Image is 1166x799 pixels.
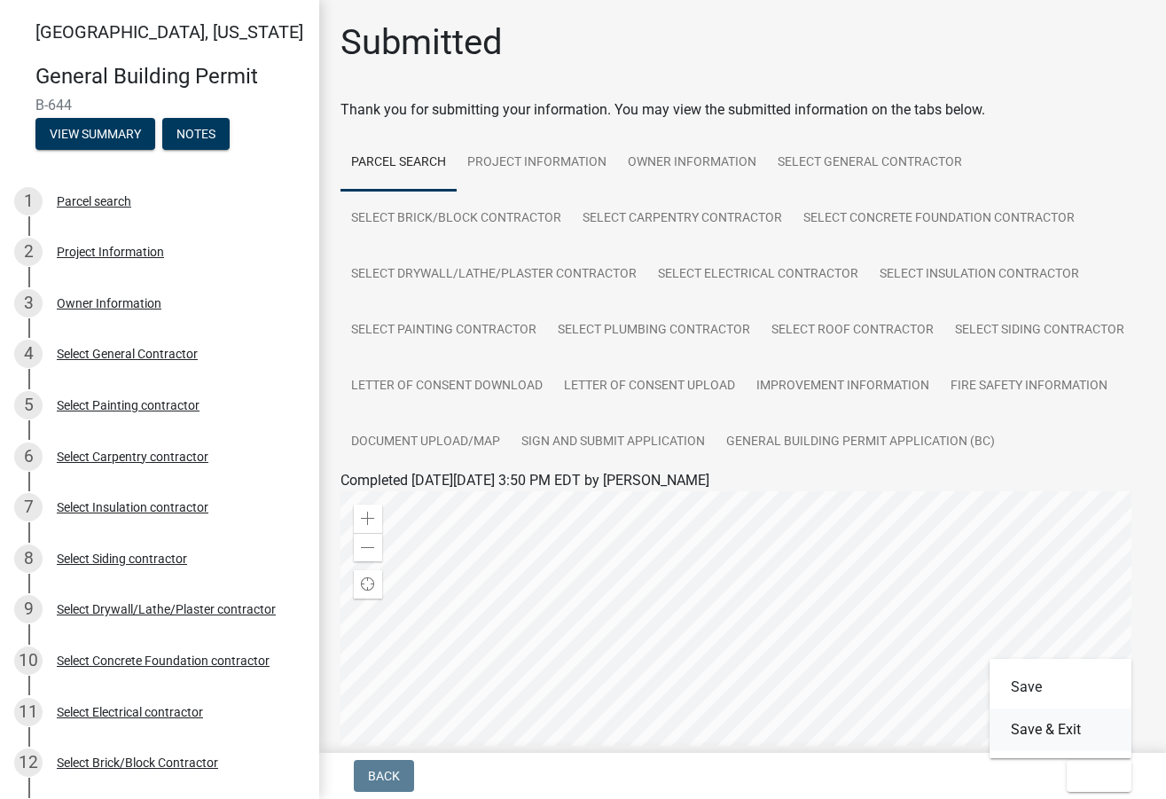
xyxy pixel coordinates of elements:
[354,570,382,599] div: Find my location
[990,666,1131,709] button: Save
[57,603,276,615] div: Select Drywall/Lathe/Plaster contractor
[57,399,200,411] div: Select Painting contractor
[35,64,305,90] h4: General Building Permit
[940,358,1118,415] a: Fire Safety Information
[35,21,303,43] span: [GEOGRAPHIC_DATA], [US_STATE]
[340,472,709,489] span: Completed [DATE][DATE] 3:50 PM EDT by [PERSON_NAME]
[340,21,503,64] h1: Submitted
[57,450,208,463] div: Select Carpentry contractor
[944,302,1135,359] a: Select Siding contractor
[57,195,131,208] div: Parcel search
[340,135,457,192] a: Parcel search
[14,340,43,368] div: 4
[511,414,716,471] a: Sign and Submit Application
[57,654,270,667] div: Select Concrete Foundation contractor
[35,128,155,142] wm-modal-confirm: Summary
[869,247,1090,303] a: Select Insulation contractor
[57,297,161,309] div: Owner Information
[368,769,400,783] span: Back
[162,118,230,150] button: Notes
[553,358,746,415] a: Letter of Consent Upload
[14,493,43,521] div: 7
[647,247,869,303] a: Select Electrical contractor
[340,414,511,471] a: Document Upload/Map
[340,191,572,247] a: Select Brick/Block Contractor
[1067,760,1131,792] button: Exit
[162,128,230,142] wm-modal-confirm: Notes
[340,99,1145,121] div: Thank you for submitting your information. You may view the submitted information on the tabs below.
[547,302,761,359] a: Select Plumbing contractor
[14,544,43,573] div: 8
[793,191,1085,247] a: Select Concrete Foundation contractor
[14,187,43,215] div: 1
[457,135,617,192] a: Project Information
[990,659,1131,758] div: Exit
[14,289,43,317] div: 3
[746,358,940,415] a: Improvement Information
[35,97,284,114] span: B-644
[340,358,553,415] a: Letter of Consent Download
[14,595,43,623] div: 9
[716,414,1006,471] a: General Building Permit Application (BC)
[340,302,547,359] a: Select Painting contractor
[354,533,382,561] div: Zoom out
[14,238,43,266] div: 2
[572,191,793,247] a: Select Carpentry contractor
[14,391,43,419] div: 5
[340,247,647,303] a: Select Drywall/Lathe/Plaster contractor
[761,302,944,359] a: Select Roof contractor
[57,348,198,360] div: Select General Contractor
[617,135,767,192] a: Owner Information
[57,501,208,513] div: Select Insulation contractor
[354,760,414,792] button: Back
[57,706,203,718] div: Select Electrical contractor
[14,443,43,471] div: 6
[354,505,382,533] div: Zoom in
[14,646,43,675] div: 10
[990,709,1131,751] button: Save & Exit
[1081,769,1107,783] span: Exit
[14,748,43,777] div: 12
[57,756,218,769] div: Select Brick/Block Contractor
[14,698,43,726] div: 11
[57,552,187,565] div: Select Siding contractor
[35,118,155,150] button: View Summary
[767,135,973,192] a: Select General Contractor
[57,246,164,258] div: Project Information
